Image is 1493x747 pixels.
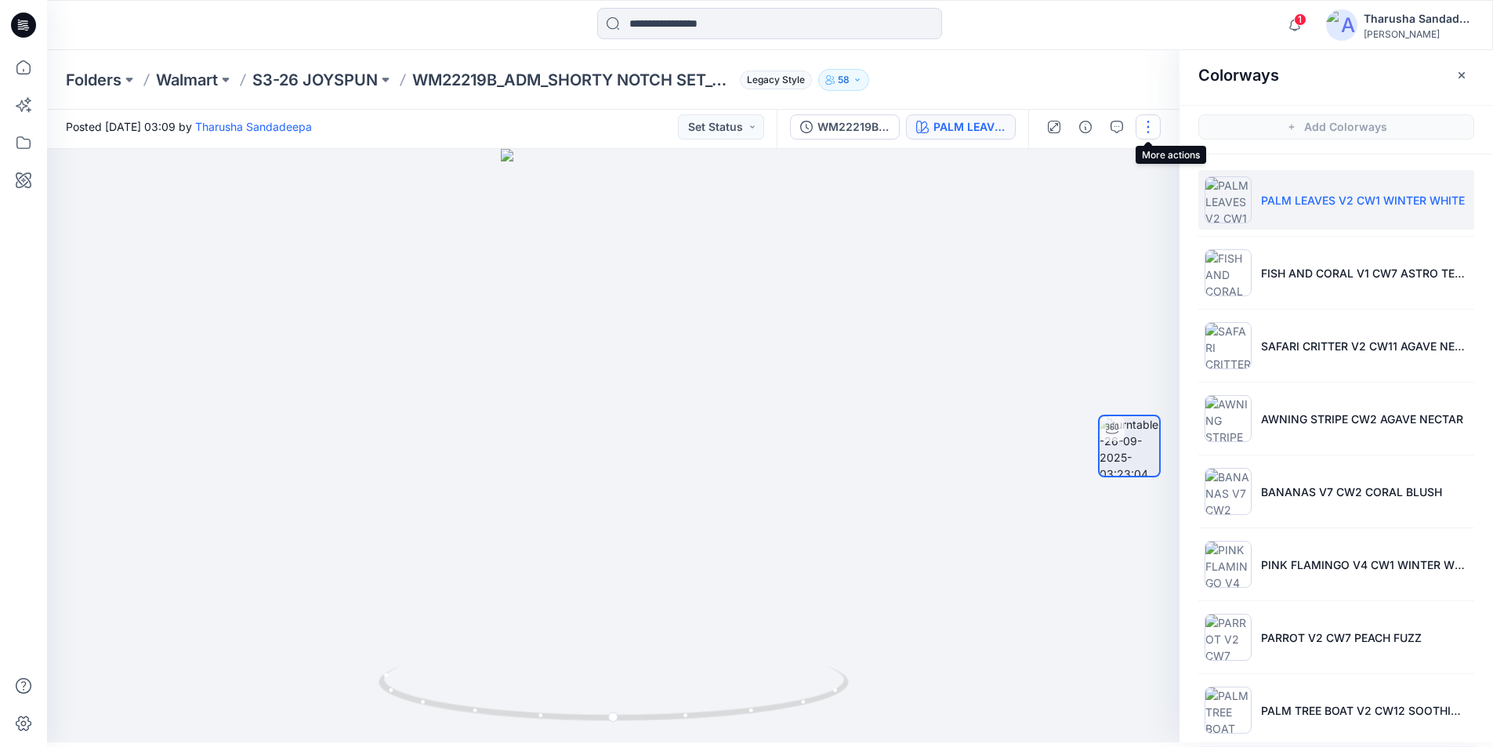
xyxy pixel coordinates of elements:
[790,114,900,140] button: WM22219B_ADM_SHORTY NOTCH SET_COLORWAY_REV2
[66,69,121,91] a: Folders
[66,118,312,135] span: Posted [DATE] 03:09 by
[1364,28,1473,40] div: [PERSON_NAME]
[1205,614,1252,661] img: PARROT V2 CW7 PEACH FUZZ
[1261,557,1468,573] p: PINK FLAMINGO V4 CW1 WINTER WHITEPINK FLAMINGO V4 CW1 WINTER WHITE
[1261,265,1468,281] p: FISH AND CORAL V1 CW7 ASTRO TEAL
[1205,176,1252,223] img: PALM LEAVES V2 CW1 WINTER WHITE
[906,114,1016,140] button: PALM LEAVES V2 CW1 WINTER WHITE
[1205,249,1252,296] img: FISH AND CORAL V1 CW7 ASTRO TEAL
[1326,9,1357,41] img: avatar
[156,69,218,91] a: Walmart
[1205,541,1252,588] img: PINK FLAMINGO V4 CW1 WINTER WHITEPINK FLAMINGO V4 CW1 WINTER WHITE
[1261,484,1442,500] p: BANANAS V7 CW2 CORAL BLUSH
[1205,322,1252,369] img: SAFARI CRITTER V2 CW11 AGAVE NECTAR
[1294,13,1306,26] span: 1
[740,71,812,89] span: Legacy Style
[1261,702,1468,719] p: PALM TREE BOAT V2 CW12 SOOTHING LILAC
[1205,395,1252,442] img: AWNING STRIPE CW2 AGAVE NECTAR
[933,118,1006,136] div: PALM LEAVES V2 CW1 WINTER WHITE
[1261,629,1422,646] p: PARROT V2 CW7 PEACH FUZZ
[1100,416,1159,476] img: turntable-26-09-2025-03:23:04
[1205,468,1252,515] img: BANANAS V7 CW2 CORAL BLUSH
[734,69,812,91] button: Legacy Style
[1261,411,1463,427] p: AWNING STRIPE CW2 AGAVE NECTAR
[412,69,734,91] p: WM22219B_ADM_SHORTY NOTCH SET_COLORWAY_REV2
[817,118,890,136] div: WM22219B_ADM_SHORTY NOTCH SET_COLORWAY_REV2
[1261,192,1465,209] p: PALM LEAVES V2 CW1 WINTER WHITE
[195,120,312,133] a: Tharusha Sandadeepa
[1198,66,1279,85] h2: Colorways
[252,69,378,91] a: S3-26 JOYSPUN
[1205,687,1252,734] img: PALM TREE BOAT V2 CW12 SOOTHING LILAC
[1073,114,1098,140] button: Details
[1364,9,1473,28] div: Tharusha Sandadeepa
[818,69,869,91] button: 58
[1261,338,1468,354] p: SAFARI CRITTER V2 CW11 AGAVE NECTAR
[838,71,850,89] p: 58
